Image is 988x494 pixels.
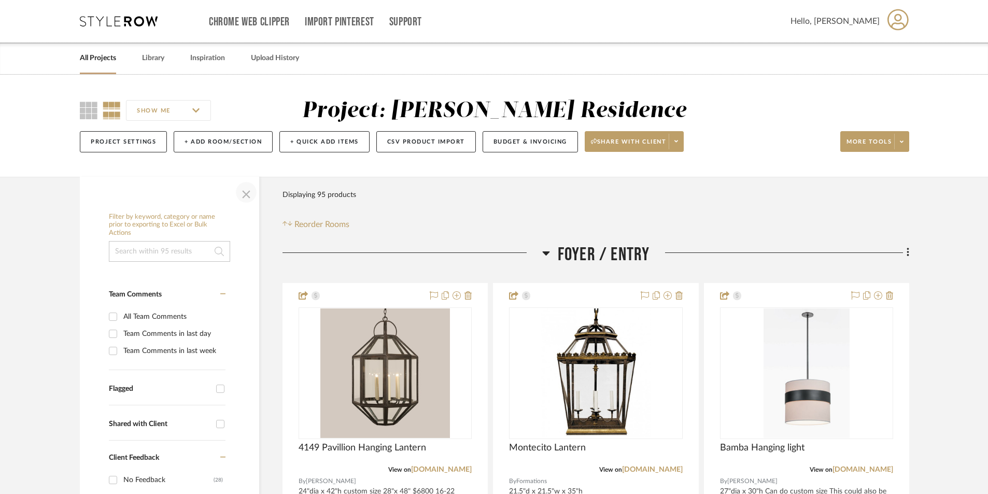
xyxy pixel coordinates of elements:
span: Share with client [591,138,667,153]
button: More tools [840,131,909,152]
div: Project: [PERSON_NAME] Residence [302,100,686,122]
span: Montecito Lantern [509,442,586,454]
h6: Filter by keyword, category or name prior to exporting to Excel or Bulk Actions [109,213,230,237]
span: By [509,476,516,486]
span: Reorder Rooms [294,218,349,231]
div: Flagged [109,385,211,393]
div: Displaying 95 products [283,185,356,205]
button: Share with client [585,131,684,152]
span: View on [388,467,411,473]
div: Shared with Client [109,420,211,429]
a: Inspiration [190,51,225,65]
img: Montecito Lantern [541,308,651,438]
span: Hello, [PERSON_NAME] [791,15,880,27]
a: [DOMAIN_NAME] [411,466,472,473]
button: CSV Product Import [376,131,476,152]
span: Bamba Hanging light [720,442,804,454]
img: Bamba Hanging light [764,308,850,438]
a: All Projects [80,51,116,65]
button: + Add Room/Section [174,131,273,152]
div: Team Comments in last week [123,343,223,359]
span: View on [599,467,622,473]
span: By [720,476,727,486]
span: View on [810,467,832,473]
span: More tools [846,138,892,153]
div: No Feedback [123,472,214,488]
span: 4149 Pavillion Hanging Lantern [299,442,426,454]
span: [PERSON_NAME] [727,476,778,486]
a: Chrome Web Clipper [209,18,290,26]
span: Formations [516,476,547,486]
div: (28) [214,472,223,488]
span: By [299,476,306,486]
button: Reorder Rooms [283,218,349,231]
div: All Team Comments [123,308,223,325]
span: Client Feedback [109,454,159,461]
button: Project Settings [80,131,167,152]
button: Budget & Invoicing [483,131,578,152]
input: Search within 95 results [109,241,230,262]
div: 0 [299,308,471,439]
a: Library [142,51,164,65]
span: [PERSON_NAME] [306,476,356,486]
a: Upload History [251,51,299,65]
div: Team Comments in last day [123,326,223,342]
button: + Quick Add Items [279,131,370,152]
span: Foyer / Entry [558,244,650,266]
a: [DOMAIN_NAME] [832,466,893,473]
img: 4149 Pavillion Hanging Lantern [320,308,450,438]
button: Close [236,182,257,203]
a: Import Pinterest [305,18,374,26]
a: [DOMAIN_NAME] [622,466,683,473]
span: Team Comments [109,291,162,298]
a: Support [389,18,422,26]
